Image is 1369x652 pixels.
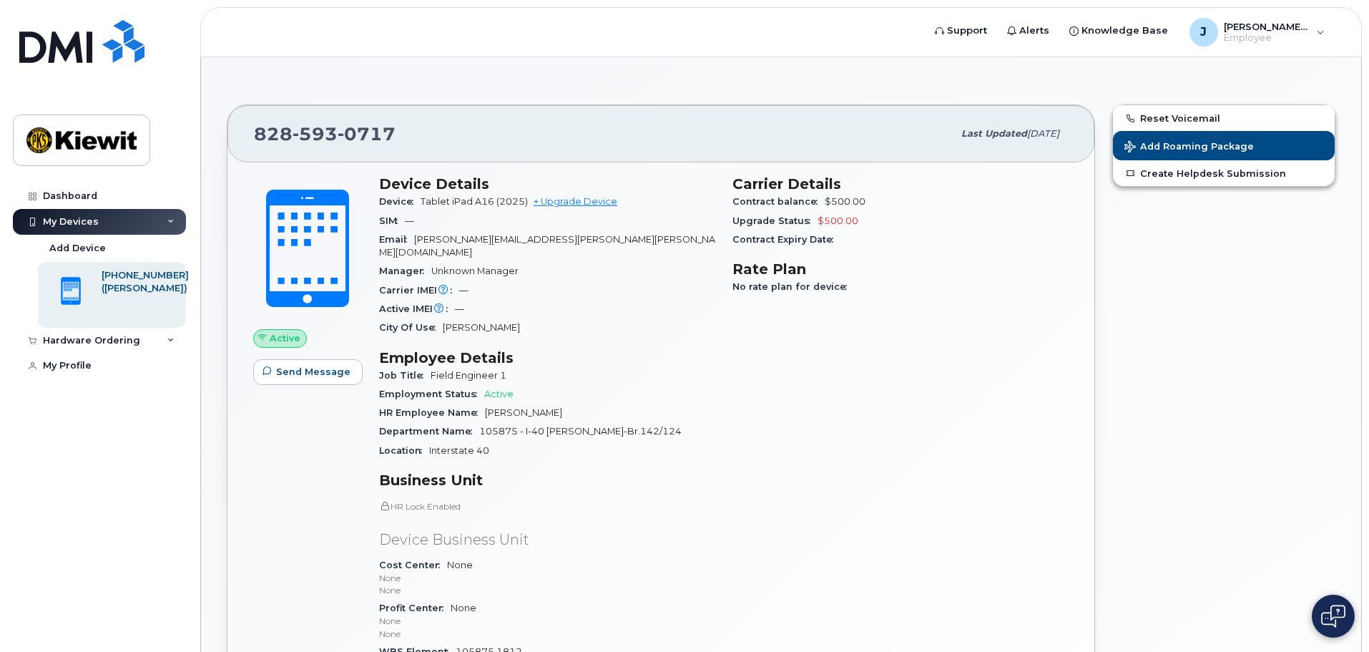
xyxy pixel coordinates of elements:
span: SIM [379,215,405,226]
button: Send Message [253,359,363,385]
span: None [379,560,715,597]
button: Reset Voicemail [1113,105,1335,131]
span: Unknown Manager [431,266,519,276]
span: Location [379,445,429,456]
span: Carrier IMEI [379,285,459,296]
span: HR Employee Name [379,407,485,418]
h3: Business Unit [379,472,715,489]
span: Email [379,234,414,245]
span: 0717 [338,123,396,145]
span: Active IMEI [379,303,455,314]
span: City Of Use [379,322,443,333]
p: None [379,615,715,627]
p: HR Lock Enabled [379,500,715,512]
span: No rate plan for device [732,281,854,292]
h3: Employee Details [379,349,715,366]
span: [PERSON_NAME] [485,407,562,418]
span: [DATE] [1027,128,1059,139]
p: None [379,572,715,584]
span: 828 [254,123,396,145]
span: Job Title [379,370,431,381]
span: Device [379,196,421,207]
h3: Rate Plan [732,261,1069,278]
span: Tablet iPad A16 (2025) [421,196,528,207]
span: Field Engineer 1 [431,370,506,381]
h3: Device Details [379,175,715,193]
span: 105875 - I-40 [PERSON_NAME]-Br.142/124 [479,426,682,437]
p: None [379,628,715,640]
span: Send Message [276,365,350,379]
span: 593 [293,123,338,145]
button: Add Roaming Package [1113,131,1335,160]
span: [PERSON_NAME][EMAIL_ADDRESS][PERSON_NAME][PERSON_NAME][DOMAIN_NAME] [379,234,715,258]
span: — [405,215,414,226]
span: Last updated [961,128,1027,139]
span: Department Name [379,426,479,437]
span: $500.00 [825,196,865,207]
span: Manager [379,266,431,276]
span: Active [484,389,514,399]
a: Create Helpdesk Submission [1113,160,1335,186]
span: Interstate 40 [429,445,489,456]
span: None [379,603,715,640]
span: Contract Expiry Date [732,234,840,245]
span: Active [270,331,300,345]
a: + Upgrade Device [534,196,617,207]
span: Add Roaming Package [1124,141,1254,155]
span: Contract balance [732,196,825,207]
h3: Carrier Details [732,175,1069,193]
span: Employment Status [379,389,484,399]
span: [PERSON_NAME] [443,322,520,333]
span: Upgrade Status [732,215,818,226]
span: Cost Center [379,560,447,570]
p: Device Business Unit [379,530,715,550]
span: — [459,285,468,296]
p: None [379,584,715,596]
img: Open chat [1321,605,1345,628]
span: $500.00 [818,215,858,226]
span: Profit Center [379,603,451,613]
span: — [455,303,464,314]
